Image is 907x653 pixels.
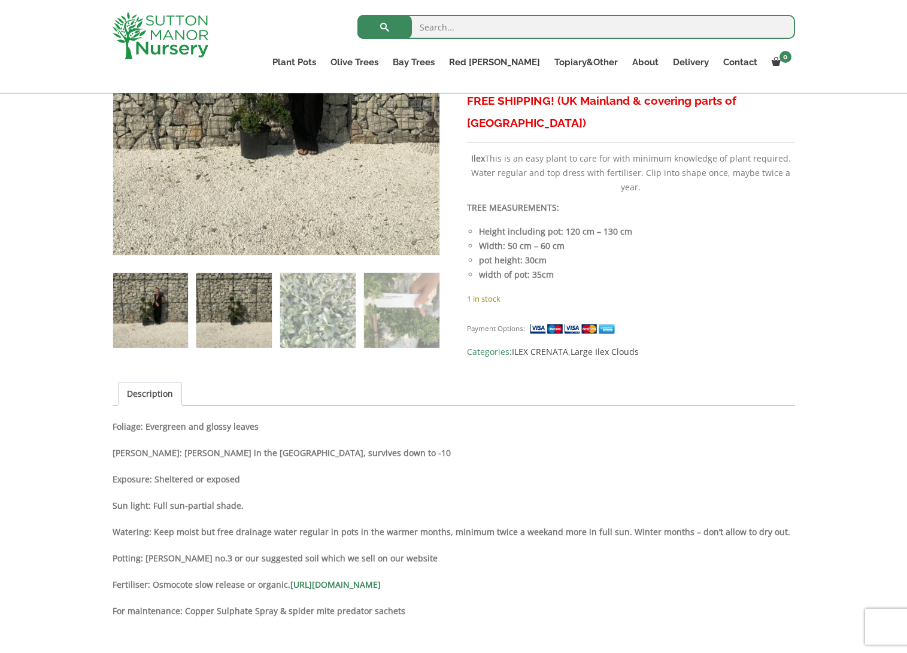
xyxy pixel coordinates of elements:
[386,54,442,71] a: Bay Trees
[471,153,485,164] b: Ilex
[127,382,173,405] a: Description
[467,202,559,213] strong: TREE MEASUREMENTS:
[529,323,619,335] img: payment supported
[290,579,381,590] a: [URL][DOMAIN_NAME]
[571,346,639,357] a: Large Ilex Clouds
[113,447,451,458] strong: [PERSON_NAME]: [PERSON_NAME] in the [GEOGRAPHIC_DATA], survives down to -10
[479,269,554,280] strong: width of pot: 35cm
[548,526,790,537] strong: and more in full sun. Winter months – don’t allow to dry out.
[265,54,323,71] a: Plant Pots
[467,324,525,333] small: Payment Options:
[512,346,568,357] a: ILEX CRENATA
[113,273,188,348] img: Ilex Crenata Kinme Cloud Tree J233
[716,54,765,71] a: Contact
[196,273,271,348] img: Ilex Crenata Kinme Cloud Tree J233 - Image 2
[442,54,547,71] a: Red [PERSON_NAME]
[479,240,565,251] strong: Width: 50 cm – 60 cm
[467,345,794,359] span: Categories: ,
[467,90,794,134] h3: FREE SHIPPING! (UK Mainland & covering parts of [GEOGRAPHIC_DATA])
[113,605,405,616] strong: For maintenance: Copper Sulphate Spray & spider mite predator sachets
[479,254,547,266] strong: pot height: 30cm
[479,226,632,237] strong: Height including pot: 120 cm – 130 cm
[113,421,259,432] strong: Foliage: Evergreen and glossy leaves
[765,54,795,71] a: 0
[113,12,208,59] img: logo
[625,54,666,71] a: About
[547,54,625,71] a: Topiary&Other
[364,273,439,348] img: Ilex Crenata Kinme Cloud Tree J233 - Image 4
[113,473,240,485] strong: Exposure: Sheltered or exposed
[113,579,381,590] strong: Fertiliser: Osmocote slow release or organic.
[113,500,244,511] strong: Sun light: Full sun-partial shade.
[467,291,794,306] p: 1 in stock
[113,552,438,564] strong: Potting: [PERSON_NAME] no.3 or our suggested soil which we sell on our website
[779,51,791,63] span: 0
[323,54,386,71] a: Olive Trees
[280,273,355,348] img: Ilex Crenata Kinme Cloud Tree J233 - Image 3
[113,526,548,537] strong: Watering: Keep moist but free drainage water regular in pots in the warmer months, minimum twice ...
[666,54,716,71] a: Delivery
[467,151,794,195] p: This is an easy plant to care for with minimum knowledge of plant required. Water regular and top...
[357,15,795,39] input: Search...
